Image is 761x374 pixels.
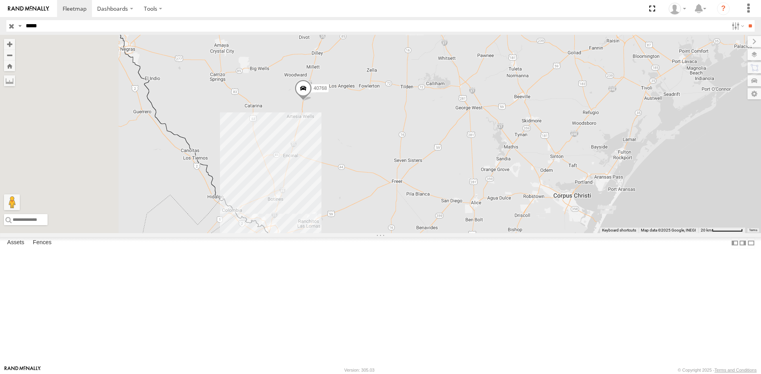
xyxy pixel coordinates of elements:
button: Drag Pegman onto the map to open Street View [4,194,20,210]
button: Map Scale: 20 km per 74 pixels [698,228,745,233]
button: Keyboard shortcuts [602,228,636,233]
label: Hide Summary Table [747,237,755,249]
span: 40768 [314,85,327,91]
a: Visit our Website [4,366,41,374]
label: Assets [3,237,28,249]
div: © Copyright 2025 - [678,368,757,372]
button: Zoom in [4,39,15,49]
button: Zoom Home [4,61,15,71]
a: Terms and Conditions [715,368,757,372]
div: Version: 305.03 [344,368,375,372]
img: rand-logo.svg [8,6,49,11]
span: 20 km [701,228,712,232]
label: Measure [4,75,15,86]
a: Terms [749,229,757,232]
label: Map Settings [748,88,761,99]
span: Map data ©2025 Google, INEGI [641,228,696,232]
div: Miguel Cantu [666,3,689,15]
i: ? [717,2,730,15]
label: Dock Summary Table to the Right [739,237,747,249]
label: Dock Summary Table to the Left [731,237,739,249]
button: Zoom out [4,49,15,61]
label: Search Filter Options [728,20,746,32]
label: Fences [29,237,55,249]
label: Search Query [17,20,23,32]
